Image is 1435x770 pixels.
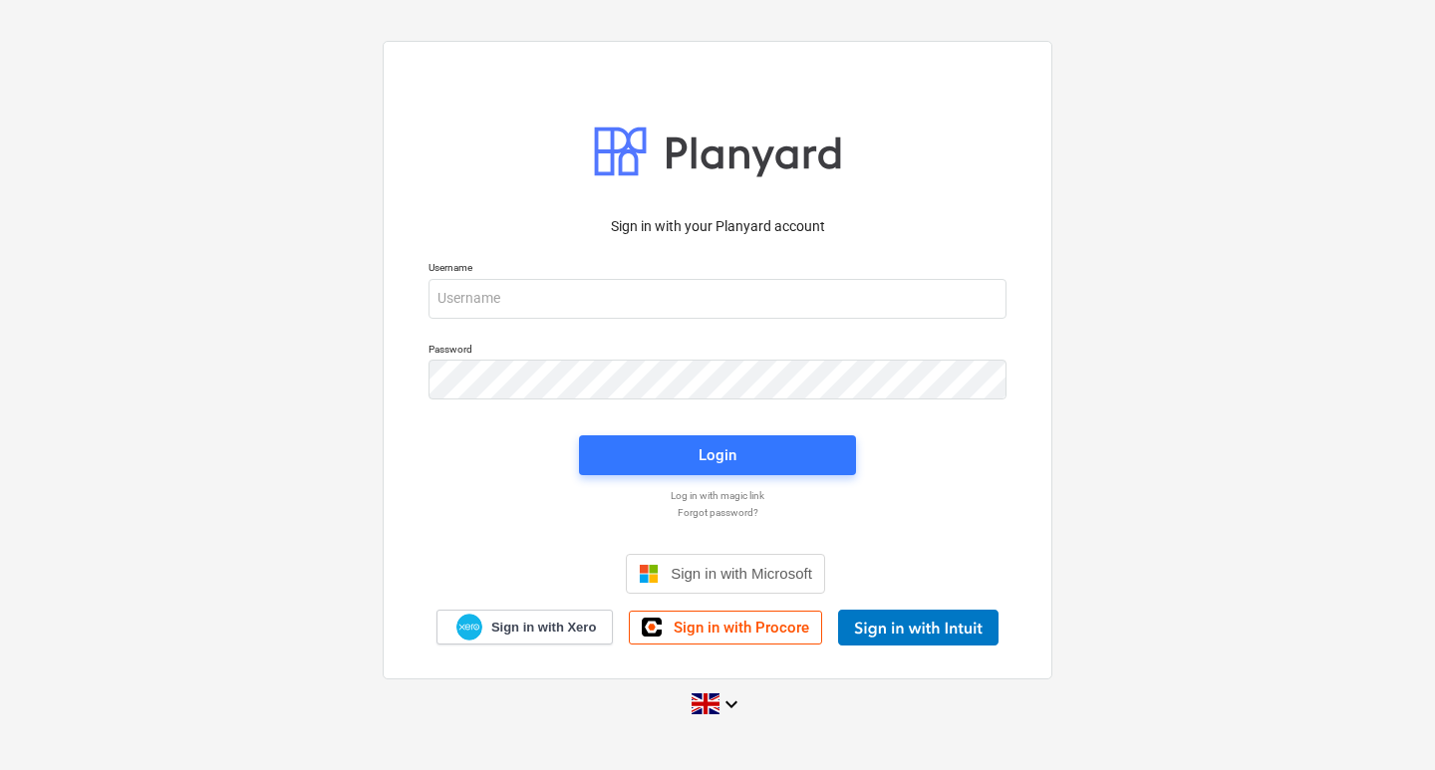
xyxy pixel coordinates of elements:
[639,564,659,584] img: Microsoft logo
[456,614,482,641] img: Xero logo
[629,611,822,644] a: Sign in with Procore
[429,343,1006,360] p: Password
[674,619,809,637] span: Sign in with Procore
[671,565,812,582] span: Sign in with Microsoft
[429,216,1006,237] p: Sign in with your Planyard account
[579,435,856,475] button: Login
[699,442,736,468] div: Login
[491,619,596,637] span: Sign in with Xero
[719,692,743,716] i: keyboard_arrow_down
[429,279,1006,319] input: Username
[429,261,1006,278] p: Username
[419,489,1016,502] a: Log in with magic link
[436,610,614,644] a: Sign in with Xero
[419,506,1016,519] a: Forgot password?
